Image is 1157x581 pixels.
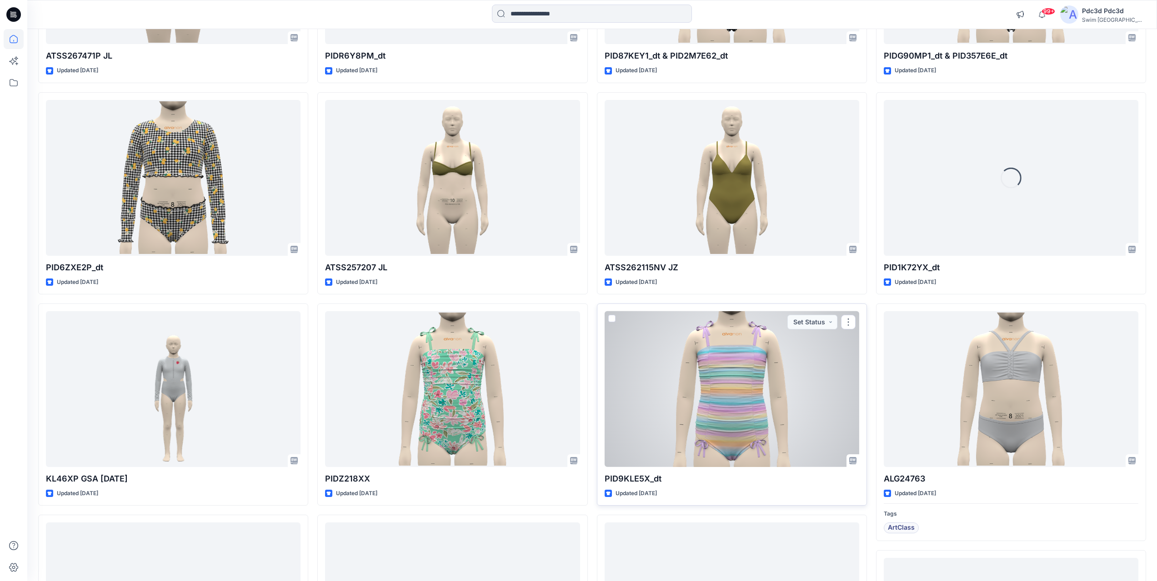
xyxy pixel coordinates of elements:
p: Updated [DATE] [57,489,98,498]
p: Updated [DATE] [616,66,657,75]
p: Tags [884,509,1138,519]
p: PID87KEY1_dt & PID2M7E62_dt [605,50,859,62]
a: KL46XP GSA 2025.8.12 [46,311,301,467]
p: ATSS267471P JL [46,50,301,62]
a: ATSS262115NV JZ [605,100,859,256]
a: ALG24763 [884,311,1138,467]
p: Updated [DATE] [336,278,377,287]
p: ATSS257207 JL [325,261,580,274]
p: PID1K72YX_dt [884,261,1138,274]
img: avatar [1060,5,1078,24]
p: Updated [DATE] [895,66,936,75]
p: PID6ZXE2P_dt [46,261,301,274]
a: PID6ZXE2P_dt [46,100,301,256]
span: 99+ [1042,8,1055,15]
p: Updated [DATE] [895,278,936,287]
div: Swim [GEOGRAPHIC_DATA] [1082,16,1146,23]
span: ArtClass [888,522,915,533]
p: Updated [DATE] [57,66,98,75]
p: PIDR6Y8PM_dt [325,50,580,62]
p: Updated [DATE] [336,66,377,75]
p: PIDZ218XX [325,472,580,485]
p: Updated [DATE] [616,489,657,498]
p: ATSS262115NV JZ [605,261,859,274]
p: Updated [DATE] [895,489,936,498]
p: Updated [DATE] [616,278,657,287]
p: ALG24763 [884,472,1138,485]
p: Updated [DATE] [57,278,98,287]
a: PID9KLE5X_dt [605,311,859,467]
div: Pdc3d Pdc3d [1082,5,1146,16]
p: Updated [DATE] [336,489,377,498]
a: ATSS257207 JL [325,100,580,256]
p: KL46XP GSA [DATE] [46,472,301,485]
a: PIDZ218XX [325,311,580,467]
p: PIDG90MP1_dt & PID357E6E_dt [884,50,1138,62]
p: PID9KLE5X_dt [605,472,859,485]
